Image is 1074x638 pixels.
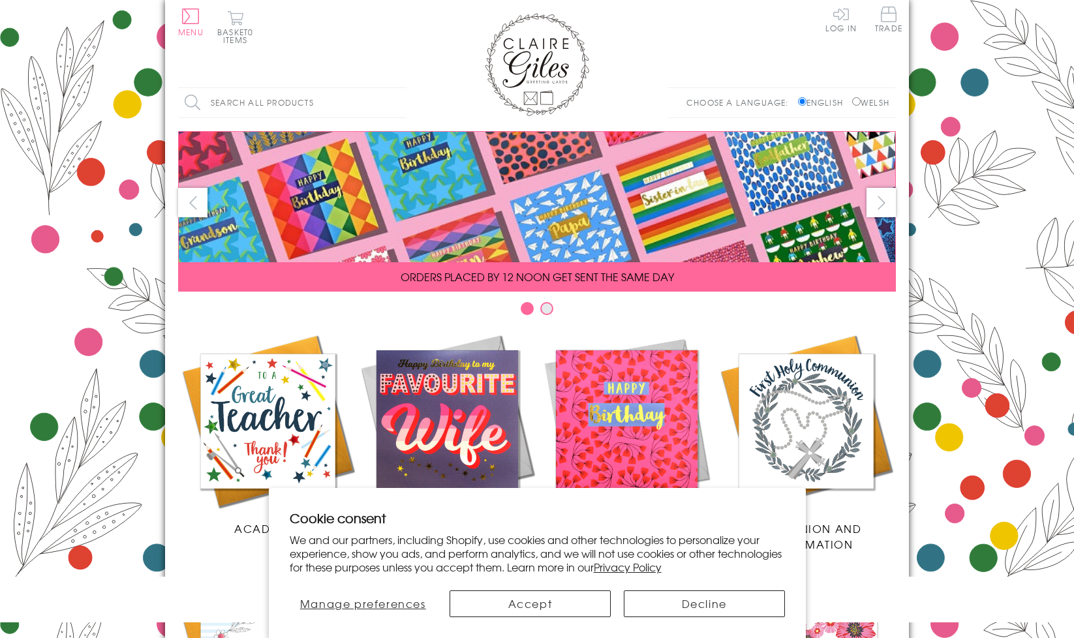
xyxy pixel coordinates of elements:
button: Manage preferences [289,590,437,617]
div: Carousel Pagination [178,301,896,322]
label: English [798,97,850,108]
a: New Releases [358,331,537,536]
button: Carousel Page 2 [540,302,553,315]
span: Trade [875,7,902,32]
button: Menu [178,8,204,36]
h2: Cookie consent [290,509,785,527]
a: Log In [825,7,857,32]
a: Communion and Confirmation [716,331,896,552]
label: Welsh [852,97,889,108]
span: 0 items [223,26,253,46]
button: next [867,188,896,217]
p: We and our partners, including Shopify, use cookies and other technologies to personalize your ex... [290,533,785,573]
span: Manage preferences [300,596,426,611]
img: Claire Giles Greetings Cards [485,13,589,116]
a: Academic [178,331,358,536]
a: Birthdays [537,331,716,536]
button: prev [178,188,207,217]
p: Choose a language: [686,97,795,108]
a: Trade [875,7,902,35]
button: Decline [624,590,785,617]
input: Welsh [852,97,861,106]
a: Privacy Policy [594,559,662,575]
button: Accept [450,590,611,617]
span: Communion and Confirmation [751,521,862,552]
input: Search all products [178,88,407,117]
button: Carousel Page 1 (Current Slide) [521,302,534,315]
button: Basket0 items [217,10,253,44]
input: English [798,97,806,106]
input: Search [393,88,407,117]
span: Menu [178,26,204,38]
span: Academic [234,521,301,536]
span: ORDERS PLACED BY 12 NOON GET SENT THE SAME DAY [401,269,674,284]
